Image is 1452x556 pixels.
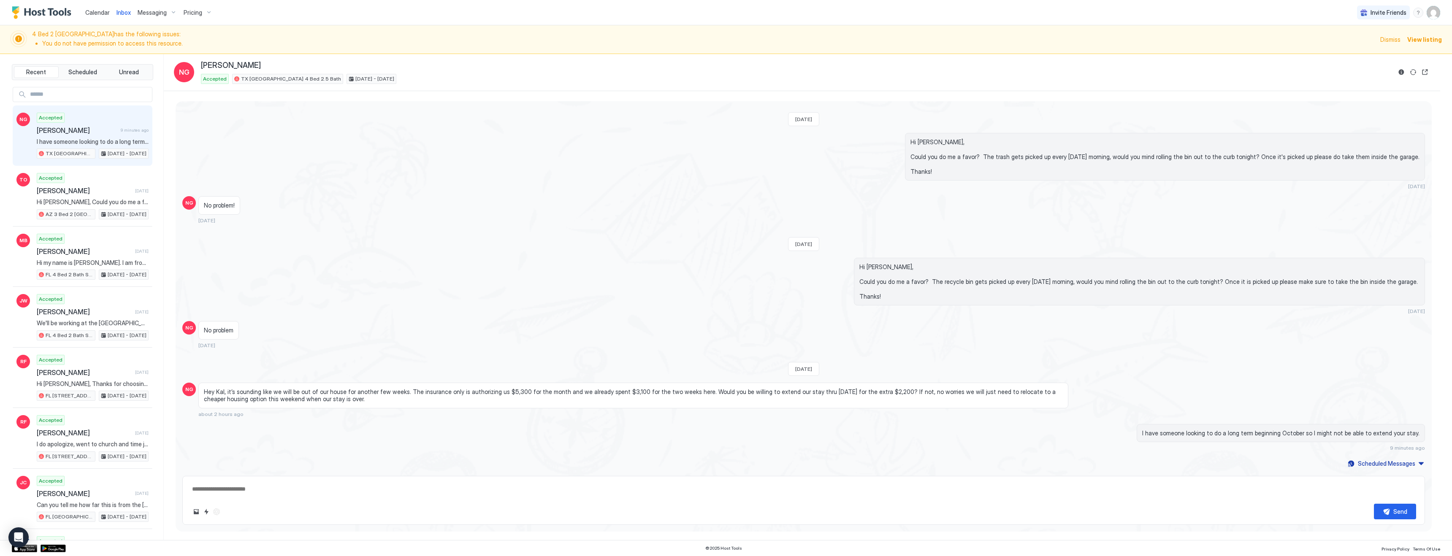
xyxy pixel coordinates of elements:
[185,386,193,393] span: NG
[1382,546,1409,551] span: Privacy Policy
[859,263,1419,300] span: Hi [PERSON_NAME], Could you do me a favor? The recycle bin gets picked up every [DATE] morning, w...
[116,9,131,16] span: Inbox
[910,138,1419,175] span: Hi [PERSON_NAME], Could you do me a favor? The trash gets picked up every [DATE] morning, would y...
[119,68,139,76] span: Unread
[1371,9,1406,16] span: Invite Friends
[1390,445,1425,451] span: 9 minutes ago
[39,235,62,243] span: Accepted
[1408,183,1425,189] span: [DATE]
[1413,544,1440,553] a: Terms Of Use
[135,188,149,194] span: [DATE]
[795,116,812,122] span: [DATE]
[108,332,146,339] span: [DATE] - [DATE]
[37,186,132,195] span: [PERSON_NAME]
[1408,308,1425,314] span: [DATE]
[135,430,149,436] span: [DATE]
[20,358,27,365] span: RF
[135,248,149,254] span: [DATE]
[1407,35,1442,44] span: View listing
[138,9,167,16] span: Messaging
[46,271,93,278] span: FL 4 Bed 2 Bath SFH in [GEOGRAPHIC_DATA] - [STREET_ADDRESS]
[46,392,93,399] span: FL [STREET_ADDRESS]
[26,68,46,76] span: Recent
[108,513,146,521] span: [DATE] - [DATE]
[1374,504,1416,519] button: Send
[198,411,244,417] span: about 2 hours ago
[1413,8,1423,18] div: menu
[184,9,202,16] span: Pricing
[8,527,29,548] div: Open Intercom Messenger
[1396,67,1406,77] button: Reservation information
[85,9,110,16] span: Calendar
[37,489,132,498] span: [PERSON_NAME]
[37,259,149,267] span: Hi my name is [PERSON_NAME]. I am from [GEOGRAPHIC_DATA]. 3 of my family members and myself are c...
[37,138,149,146] span: I have someone looking to do a long term beginning October so I might not be able to extend your ...
[14,66,59,78] button: Recent
[46,332,93,339] span: FL 4 Bed 2 Bath SFH in [GEOGRAPHIC_DATA] - [STREET_ADDRESS]
[204,388,1063,403] span: Hey Kal, it’s sounding like we will be out of our house for another few weeks. The insurance only...
[37,501,149,509] span: Can you tell me how far this is from the [GEOGRAPHIC_DATA] campus? Thanks.
[1413,546,1440,551] span: Terms Of Use
[46,150,93,157] span: TX [GEOGRAPHIC_DATA] 4 Bed 2.5 Bath
[185,324,193,332] span: NG
[20,479,27,486] span: JC
[39,477,62,485] span: Accepted
[106,66,151,78] button: Unread
[37,368,132,377] span: [PERSON_NAME]
[108,211,146,218] span: [DATE] - [DATE]
[135,309,149,315] span: [DATE]
[27,87,152,102] input: Input Field
[204,202,235,209] span: No problem!
[12,64,153,80] div: tab-group
[37,198,149,206] span: Hi [PERSON_NAME], Could you do me a favor? The recycle bin gets picked up every [DATE] morning, w...
[1420,67,1430,77] button: Open reservation
[108,392,146,399] span: [DATE] - [DATE]
[795,241,812,247] span: [DATE]
[39,416,62,424] span: Accepted
[198,342,215,348] span: [DATE]
[19,116,27,123] span: NG
[795,366,812,372] span: [DATE]
[121,127,149,133] span: 9 minutes ago
[68,68,97,76] span: Scheduled
[204,327,233,334] span: No problem
[41,545,66,552] a: Google Play Store
[116,8,131,17] a: Inbox
[19,297,27,305] span: JW
[39,174,62,182] span: Accepted
[39,295,62,303] span: Accepted
[1427,6,1440,19] div: User profile
[37,308,132,316] span: [PERSON_NAME]
[135,370,149,375] span: [DATE]
[185,199,193,207] span: NG
[241,75,341,83] span: TX [GEOGRAPHIC_DATA] 4 Bed 2.5 Bath
[60,66,105,78] button: Scheduled
[135,491,149,496] span: [DATE]
[46,211,93,218] span: AZ 3 Bed 2 [GEOGRAPHIC_DATA]
[37,440,149,448] span: I do apologize, went to church and time just got away from me. I am sending a new request now
[1380,35,1401,44] span: Dismiss
[37,319,149,327] span: We'll be working at the [GEOGRAPHIC_DATA] campus and your place looks perfect
[20,418,27,426] span: RF
[203,75,227,83] span: Accepted
[108,453,146,460] span: [DATE] - [DATE]
[42,40,1375,47] li: You do not have permission to access this resource.
[1382,544,1409,553] a: Privacy Policy
[1142,429,1419,437] span: I have someone looking to do a long term beginning October so I might not be able to extend your ...
[85,8,110,17] a: Calendar
[39,114,62,121] span: Accepted
[12,6,75,19] a: Host Tools Logo
[108,150,146,157] span: [DATE] - [DATE]
[705,545,742,551] span: © 2025 Host Tools
[198,217,215,224] span: [DATE]
[37,126,117,135] span: [PERSON_NAME]
[46,513,93,521] span: FL [GEOGRAPHIC_DATA] way 8C
[37,380,149,388] span: Hi [PERSON_NAME], Thanks for choosing to stay at our house. We are looking forward to host you du...
[37,247,132,256] span: [PERSON_NAME]
[1393,507,1407,516] div: Send
[191,507,201,517] button: Upload image
[46,453,93,460] span: FL [STREET_ADDRESS]
[12,545,37,552] a: App Store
